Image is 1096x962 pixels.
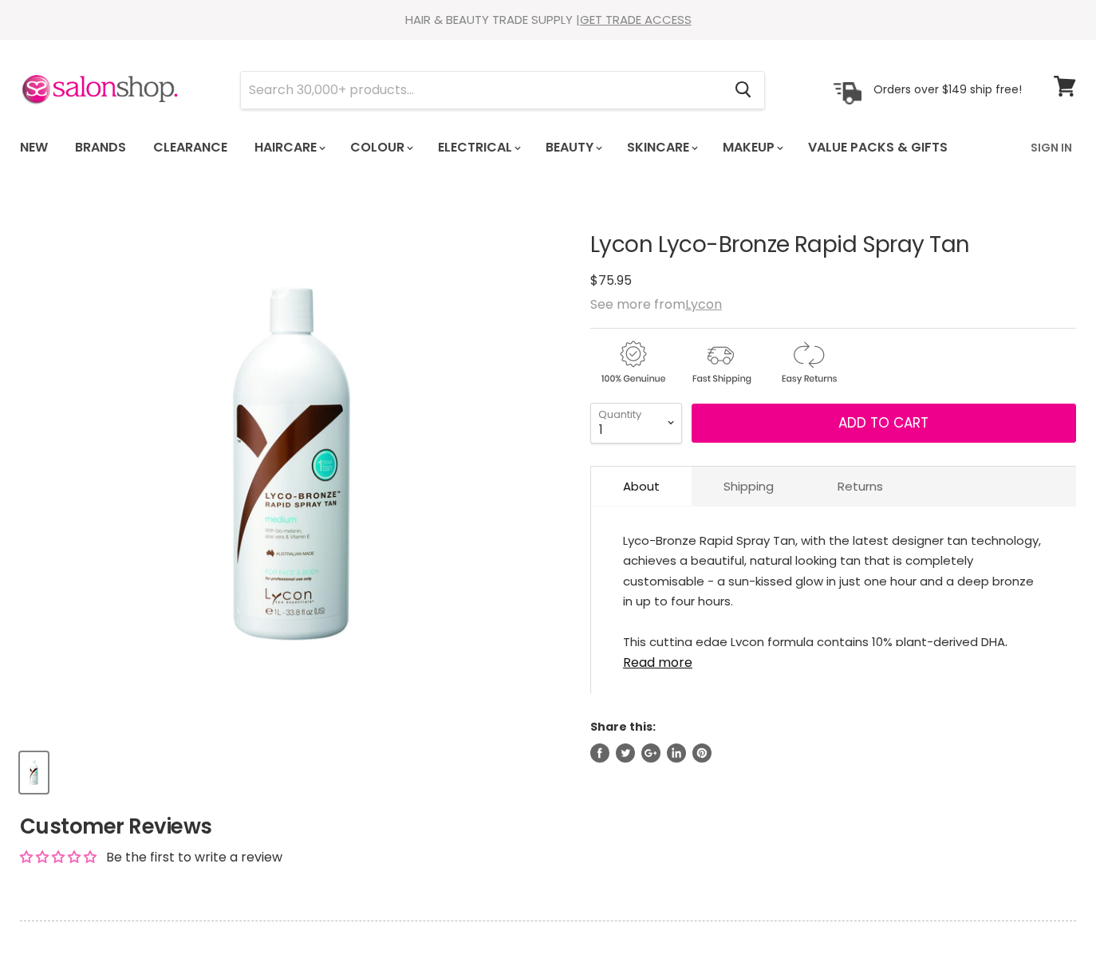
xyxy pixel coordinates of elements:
a: Beauty [534,131,612,164]
p: Orders over $149 ship free! [873,82,1022,97]
img: Lycon Lyco-Bronze Rapid Spray Tan [110,192,473,736]
a: Lycon [685,295,722,313]
div: Lyco-Bronze Rapid Spray Tan, with the latest designer tan technology, achieves a beautiful, natur... [623,530,1044,646]
div: Product thumbnails [18,747,566,793]
span: Add to cart [838,413,928,432]
h1: Lycon Lyco-Bronze Rapid Spray Tan [590,233,1076,258]
span: See more from [590,295,722,313]
a: About [591,467,692,506]
div: Be the first to write a review [106,849,282,866]
div: Average rating is 0.00 stars [20,848,97,866]
img: returns.gif [766,338,850,387]
ul: Main menu [8,124,991,171]
img: genuine.gif [590,338,675,387]
button: Search [722,72,764,108]
form: Product [240,71,765,109]
img: shipping.gif [678,338,763,387]
a: Value Packs & Gifts [796,131,960,164]
a: New [8,131,60,164]
a: Sign In [1021,131,1082,164]
a: Skincare [615,131,708,164]
a: Colour [338,131,423,164]
a: Returns [806,467,915,506]
input: Search [241,72,722,108]
img: Lycon Lyco-Bronze Rapid Spray Tan [22,754,46,791]
a: Electrical [426,131,530,164]
div: Lycon Lyco-Bronze Rapid Spray Tan image. Click or Scroll to Zoom. [20,193,564,737]
a: Brands [63,131,138,164]
button: Add to cart [692,404,1076,444]
a: Read more [623,646,1044,670]
a: Shipping [692,467,806,506]
a: Clearance [141,131,239,164]
a: Haircare [242,131,335,164]
a: GET TRADE ACCESS [580,11,692,28]
select: Quantity [590,403,682,443]
aside: Share this: [590,720,1076,763]
span: $75.95 [590,271,632,290]
span: Share this: [590,719,656,735]
a: Makeup [711,131,793,164]
h2: Customer Reviews [20,812,1076,841]
button: Lycon Lyco-Bronze Rapid Spray Tan [20,752,48,793]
